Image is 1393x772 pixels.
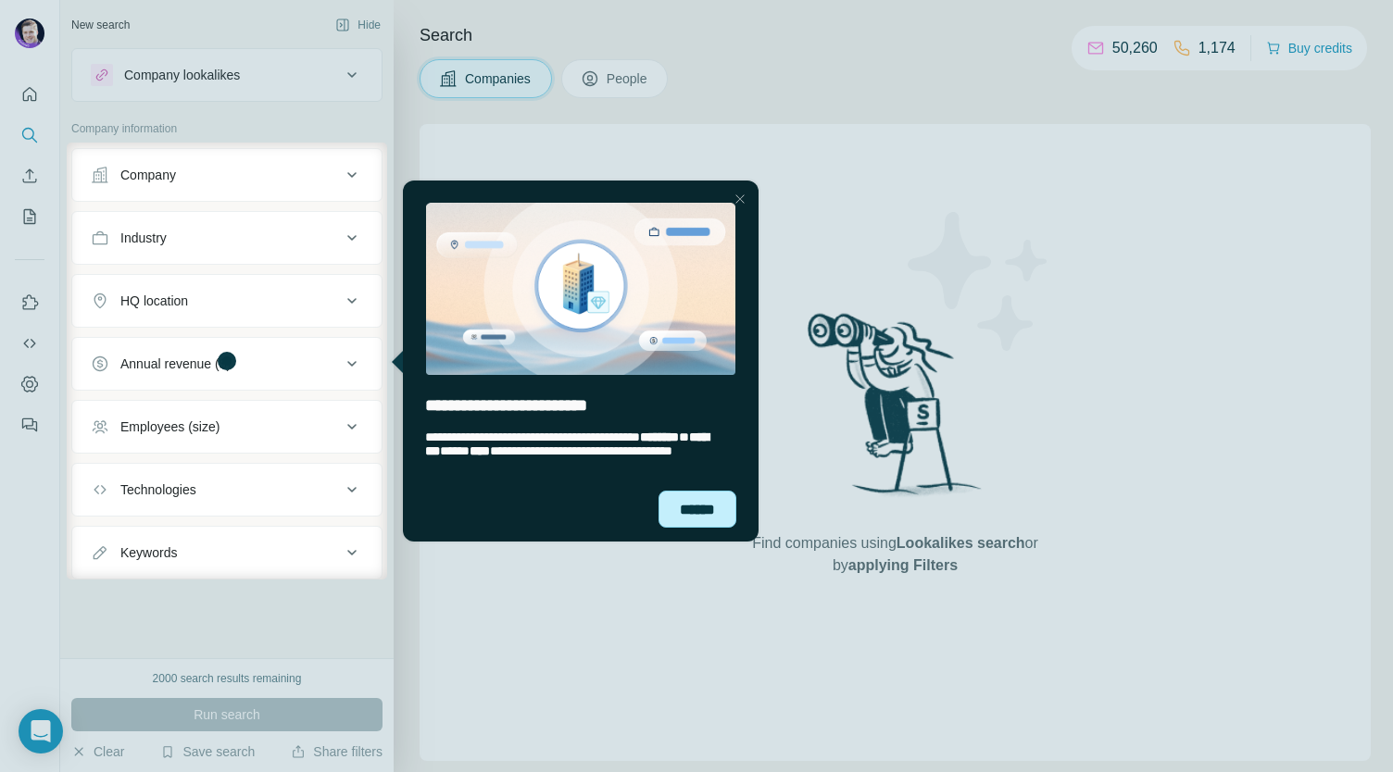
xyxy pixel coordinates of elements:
div: Annual revenue ($) [120,355,231,373]
div: Employees (size) [120,417,220,436]
button: Annual revenue ($) [72,342,382,386]
div: Industry [120,229,167,247]
div: Technologies [120,480,196,499]
button: Technologies [72,467,382,512]
button: HQ location [72,279,382,323]
div: Company [120,166,176,184]
div: Keywords [120,543,177,562]
div: HQ location [120,292,188,310]
button: Employees (size) [72,405,382,449]
iframe: Tooltip [387,177,762,545]
button: Keywords [72,530,382,575]
button: Industry [72,216,382,260]
button: Company [72,153,382,197]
